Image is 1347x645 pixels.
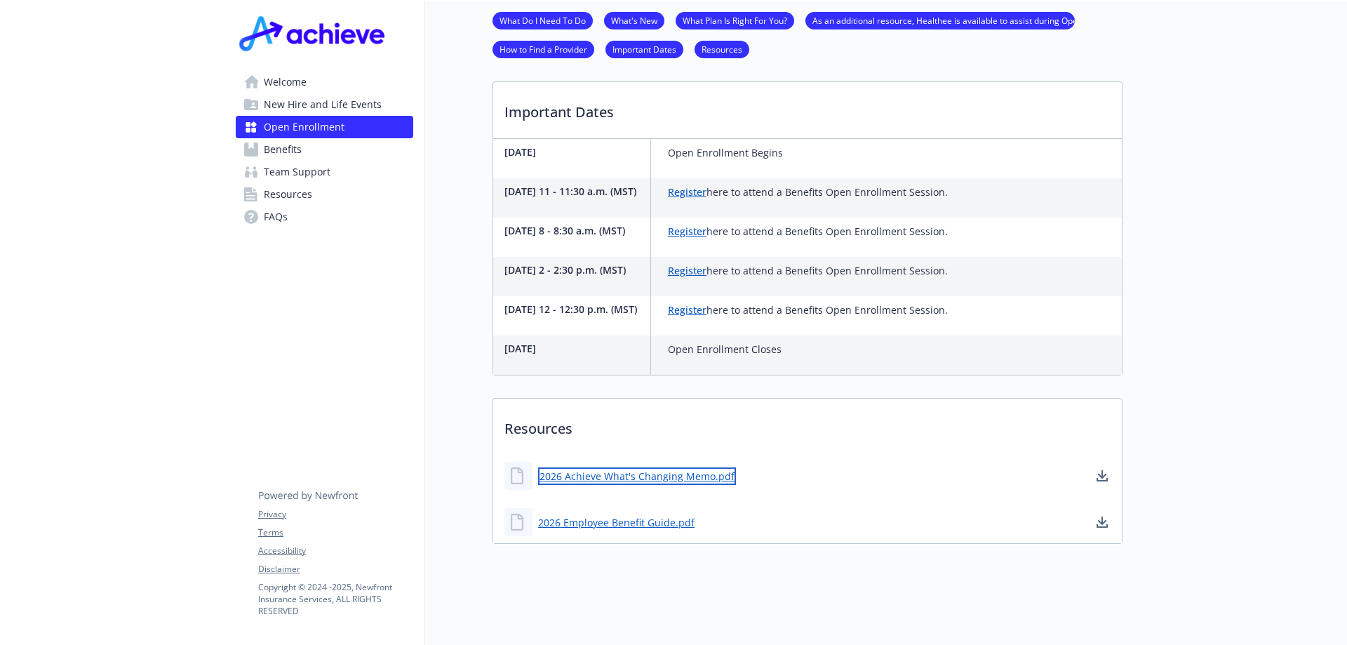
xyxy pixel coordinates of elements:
span: New Hire and Life Events [264,93,382,116]
a: What Plan Is Right For You? [676,13,794,27]
p: Resources [493,399,1122,451]
p: here to attend a Benefits Open Enrollment Session. [668,302,948,319]
a: As an additional resource, Healthee is available to assist during Open Enrollment [805,13,1075,27]
a: What Do I Need To Do [492,13,593,27]
a: Resources [695,42,749,55]
span: Resources [264,183,312,206]
p: [DATE] [504,341,645,356]
a: 2026 Achieve What's Changing Memo.pdf [538,467,736,485]
p: here to attend a Benefits Open Enrollment Session. [668,262,948,279]
span: Welcome [264,71,307,93]
a: FAQs [236,206,413,228]
span: Open Enrollment [264,116,344,138]
a: How to Find a Provider [492,42,594,55]
a: download document [1094,467,1111,484]
a: New Hire and Life Events [236,93,413,116]
a: Disclaimer [258,563,413,576]
a: What's New [604,13,664,27]
p: Important Dates [493,82,1122,134]
a: Team Support [236,161,413,183]
a: Accessibility [258,545,413,557]
p: Copyright © 2024 - 2025 , Newfront Insurance Services, ALL RIGHTS RESERVED [258,581,413,617]
a: Register [668,303,706,317]
p: [DATE] 11 - 11:30 a.m. (MST) [504,184,645,199]
p: [DATE] 12 - 12:30 p.m. (MST) [504,302,645,317]
span: FAQs [264,206,288,228]
a: Register [668,264,706,277]
p: here to attend a Benefits Open Enrollment Session. [668,184,948,201]
p: [DATE] 2 - 2:30 p.m. (MST) [504,262,645,277]
a: Open Enrollment [236,116,413,138]
a: 2026 Employee Benefit Guide.pdf [538,515,695,530]
span: Team Support [264,161,330,183]
span: Benefits [264,138,302,161]
a: Privacy [258,508,413,521]
p: Open Enrollment Closes [668,341,782,358]
p: [DATE] 8 - 8:30 a.m. (MST) [504,223,645,238]
a: Resources [236,183,413,206]
p: Open Enrollment Begins [668,145,783,161]
a: Register [668,185,706,199]
p: here to attend a Benefits Open Enrollment Session. [668,223,948,240]
a: Benefits [236,138,413,161]
a: Register [668,225,706,238]
p: [DATE] [504,145,645,159]
a: Welcome [236,71,413,93]
a: Terms [258,526,413,539]
a: download document [1094,514,1111,531]
a: Important Dates [605,42,683,55]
